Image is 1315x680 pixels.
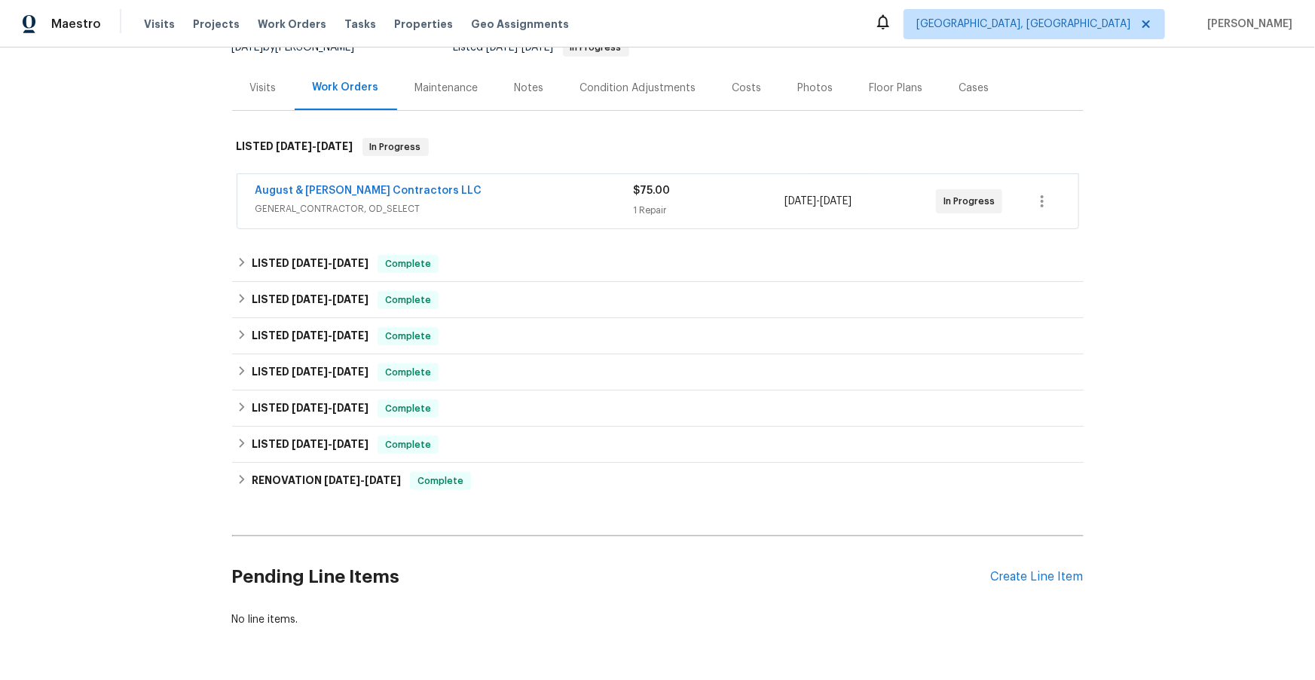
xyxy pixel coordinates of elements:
div: Cases [959,81,989,96]
div: LISTED [DATE]-[DATE]Complete [232,318,1084,354]
span: Complete [379,437,437,452]
span: [DATE] [487,42,518,53]
a: August & [PERSON_NAME] Contractors LLC [255,185,482,196]
span: [DATE] [292,366,328,377]
span: [DATE] [332,330,369,341]
span: [PERSON_NAME] [1201,17,1292,32]
div: Costs [732,81,762,96]
h6: LISTED [252,363,369,381]
span: [DATE] [292,439,328,449]
span: - [292,439,369,449]
span: - [292,294,369,305]
span: Visits [144,17,175,32]
span: - [784,194,852,209]
span: Complete [379,256,437,271]
span: Complete [379,401,437,416]
div: Condition Adjustments [580,81,696,96]
span: - [292,403,369,413]
span: - [487,42,554,53]
span: Work Orders [258,17,326,32]
h6: LISTED [252,255,369,273]
div: Work Orders [313,80,379,95]
span: In Progress [564,43,628,52]
span: [DATE] [317,141,353,152]
div: LISTED [DATE]-[DATE]In Progress [232,123,1084,171]
span: Listed [454,42,629,53]
div: Notes [515,81,544,96]
span: In Progress [364,139,427,155]
div: LISTED [DATE]-[DATE]Complete [232,391,1084,427]
span: [DATE] [332,439,369,449]
div: RENOVATION [DATE]-[DATE]Complete [232,463,1084,499]
span: [DATE] [277,141,313,152]
span: - [292,258,369,268]
span: [GEOGRAPHIC_DATA], [GEOGRAPHIC_DATA] [916,17,1130,32]
div: Create Line Item [991,570,1084,584]
span: Tasks [344,19,376,29]
div: LISTED [DATE]-[DATE]Complete [232,282,1084,318]
div: No line items. [232,612,1084,627]
span: [DATE] [332,258,369,268]
h6: LISTED [237,138,353,156]
div: Maintenance [415,81,479,96]
span: [DATE] [332,366,369,377]
div: LISTED [DATE]-[DATE]Complete [232,246,1084,282]
span: GENERAL_CONTRACTOR, OD_SELECT [255,201,634,216]
span: [DATE] [784,196,816,207]
span: Maestro [51,17,101,32]
span: Complete [379,365,437,380]
h6: LISTED [252,327,369,345]
h6: LISTED [252,436,369,454]
span: [DATE] [332,294,369,305]
span: $75.00 [634,185,671,196]
span: [DATE] [292,403,328,413]
div: by [PERSON_NAME] [232,38,373,57]
div: Visits [250,81,277,96]
span: Projects [193,17,240,32]
div: LISTED [DATE]-[DATE]Complete [232,354,1084,391]
div: Floor Plans [870,81,923,96]
span: In Progress [943,194,1001,209]
span: [DATE] [522,42,554,53]
h6: RENOVATION [252,472,401,490]
span: - [292,330,369,341]
span: - [324,475,401,485]
span: [DATE] [232,42,264,53]
h6: LISTED [252,400,369,418]
span: Complete [379,329,437,344]
h2: Pending Line Items [232,542,991,612]
div: 1 Repair [634,203,785,218]
span: [DATE] [332,403,369,413]
span: Complete [411,473,469,489]
span: [DATE] [292,330,328,341]
div: Photos [798,81,833,96]
span: Geo Assignments [471,17,569,32]
span: [DATE] [820,196,852,207]
div: LISTED [DATE]-[DATE]Complete [232,427,1084,463]
span: [DATE] [324,475,360,485]
span: - [277,141,353,152]
span: [DATE] [292,294,328,305]
span: Complete [379,293,437,308]
span: [DATE] [365,475,401,485]
span: - [292,366,369,377]
h6: LISTED [252,291,369,309]
span: Properties [394,17,453,32]
span: [DATE] [292,258,328,268]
